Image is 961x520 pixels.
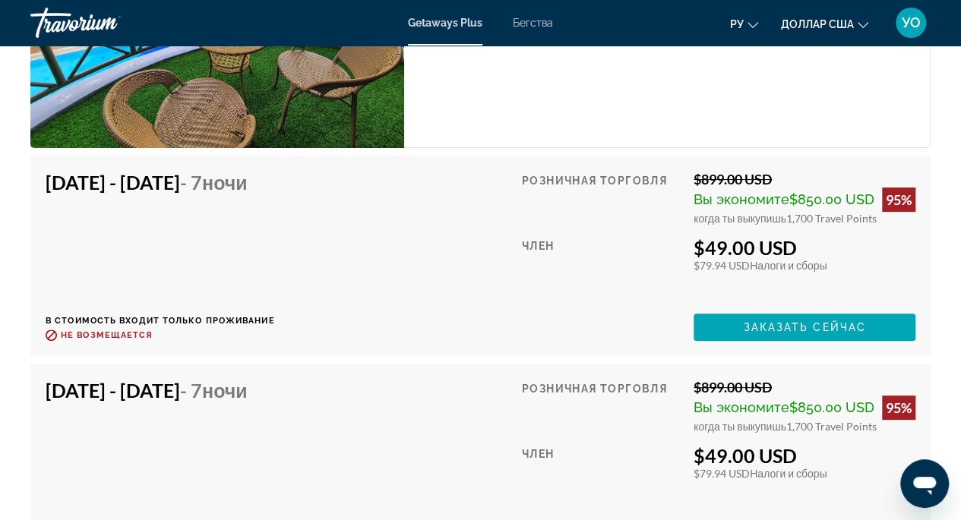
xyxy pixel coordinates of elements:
span: $850.00 USD [789,191,874,207]
span: ночи [202,379,248,402]
span: - 7 [180,171,248,194]
span: Вы экономите [694,191,789,207]
span: Налоги и сборы [750,467,827,480]
div: $899.00 USD [694,379,915,396]
div: 95% [882,188,915,212]
button: Изменить язык [730,13,758,35]
button: Меню пользователя [891,7,931,39]
h4: [DATE] - [DATE] [46,171,264,194]
span: Не возмещается [61,330,152,340]
span: когда ты выкупишь [694,212,786,225]
a: Бегства [513,17,553,29]
font: доллар США [781,18,854,30]
span: Налоги и сборы [750,259,827,272]
p: В стоимость входит только проживание [46,316,275,326]
div: Член [522,236,682,302]
div: 95% [882,396,915,420]
span: Заказать сейчас [743,321,866,333]
div: $79.94 USD [694,467,915,480]
a: Getaways Plus [408,17,482,29]
span: Вы экономите [694,399,789,415]
iframe: Кнопка запуска окна обмена сообщениями [900,459,949,508]
span: когда ты выкупишь [694,420,786,433]
font: УО [902,14,921,30]
div: $79.94 USD [694,259,915,272]
h4: [DATE] - [DATE] [46,379,264,402]
span: 1,700 Travel Points [786,212,877,225]
div: Розничная торговля [522,171,682,225]
div: $49.00 USD [694,236,915,259]
a: Травориум [30,3,182,43]
span: $850.00 USD [789,399,874,415]
span: ночи [202,171,248,194]
span: - 7 [180,379,248,402]
div: Член [522,444,682,510]
font: ру [730,18,744,30]
div: $899.00 USD [694,171,915,188]
button: Заказать сейчас [694,314,915,341]
span: 1,700 Travel Points [786,420,877,433]
div: Розничная торговля [522,379,682,433]
div: $49.00 USD [694,444,915,467]
button: Изменить валюту [781,13,868,35]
